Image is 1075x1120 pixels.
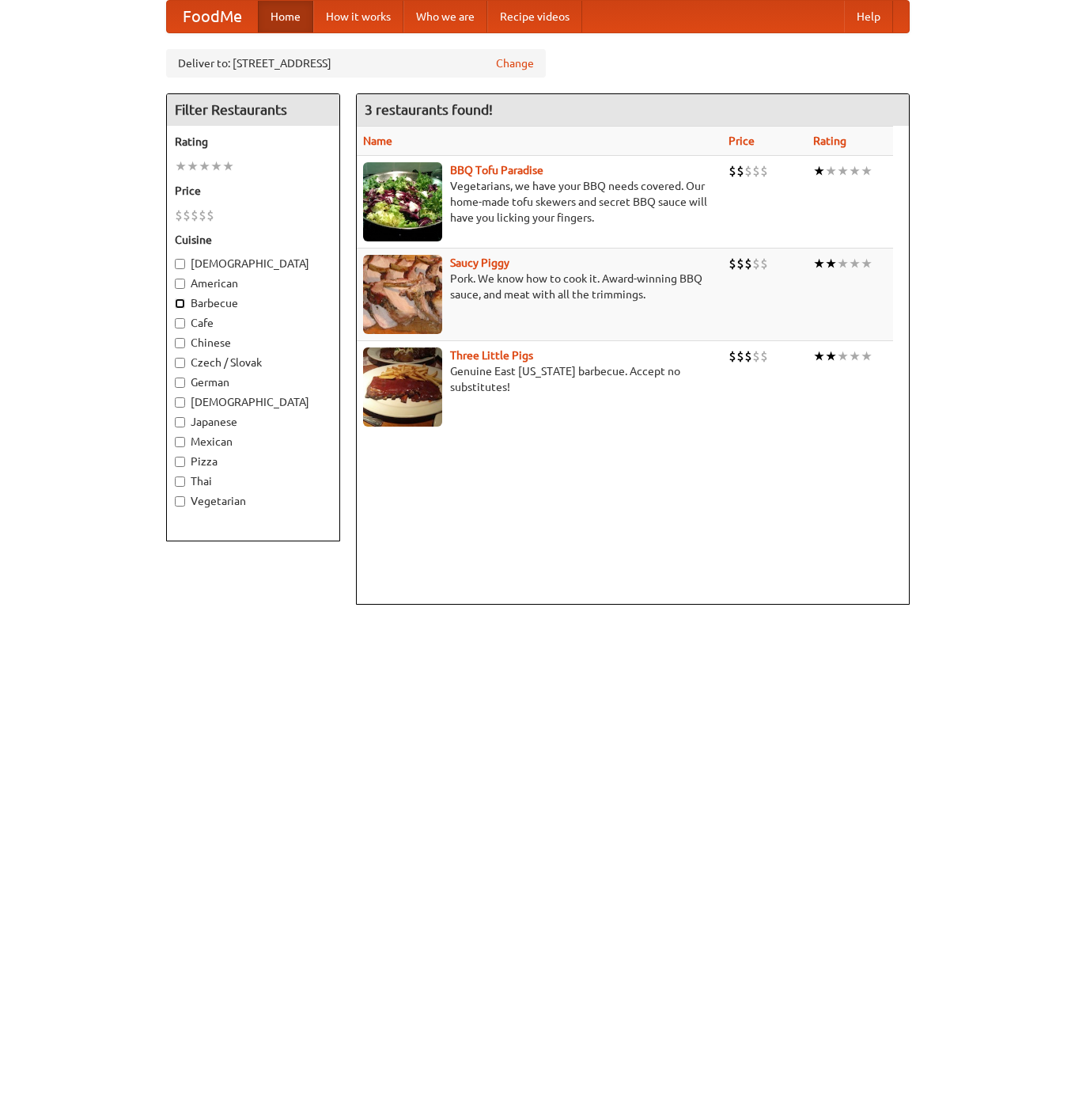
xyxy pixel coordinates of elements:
li: $ [744,347,752,365]
li: ★ [825,255,837,272]
li: ★ [175,158,187,175]
label: Barbecue [175,295,331,311]
input: Mexican [175,437,185,447]
li: ★ [837,255,849,272]
li: $ [760,255,768,272]
label: American [175,275,331,291]
li: ★ [861,347,872,365]
p: Vegetarians, we have your BBQ needs covered. Our home-made tofu skewers and secret BBQ sauce will... [363,178,716,226]
li: ★ [849,255,861,272]
input: Japanese [175,417,185,427]
li: $ [752,162,760,180]
a: FoodMe [167,1,258,32]
li: $ [760,347,768,365]
li: $ [199,207,206,224]
li: ★ [813,162,825,180]
input: Czech / Slovak [175,358,185,368]
label: [DEMOGRAPHIC_DATA] [175,394,331,410]
li: $ [752,255,760,272]
img: tofuparadise.jpg [363,162,442,241]
li: ★ [825,162,837,180]
li: $ [206,207,214,224]
li: ★ [187,158,199,175]
label: Thai [175,473,331,489]
label: [DEMOGRAPHIC_DATA] [175,256,331,271]
li: ★ [837,347,849,365]
input: Cafe [175,318,185,328]
input: Pizza [175,457,185,467]
li: ★ [210,158,222,175]
img: saucy.jpg [363,255,442,334]
h4: Filter Restaurants [167,94,339,126]
h5: Cuisine [175,232,331,248]
li: $ [736,347,744,365]
li: ★ [813,347,825,365]
li: ★ [861,255,872,272]
label: Cafe [175,315,331,331]
li: $ [736,162,744,180]
a: Help [844,1,893,32]
a: Recipe videos [487,1,582,32]
li: $ [175,207,183,224]
img: littlepigs.jpg [363,347,442,427]
a: Name [363,135,392,147]
label: German [175,374,331,390]
li: $ [736,255,744,272]
a: Saucy Piggy [450,256,509,269]
a: How it works [313,1,403,32]
input: American [175,279,185,289]
input: [DEMOGRAPHIC_DATA] [175,397,185,408]
li: ★ [861,162,872,180]
a: Change [496,55,534,71]
div: Deliver to: [STREET_ADDRESS] [166,49,546,78]
h5: Price [175,183,331,199]
p: Pork. We know how to cook it. Award-winning BBQ sauce, and meat with all the trimmings. [363,271,716,302]
li: $ [729,162,736,180]
li: $ [729,347,736,365]
li: ★ [837,162,849,180]
li: ★ [849,162,861,180]
input: Thai [175,476,185,487]
input: German [175,378,185,388]
a: Home [258,1,313,32]
input: Barbecue [175,298,185,309]
li: ★ [825,347,837,365]
li: ★ [849,347,861,365]
label: Pizza [175,454,331,469]
li: $ [760,162,768,180]
li: $ [744,162,752,180]
label: Mexican [175,434,331,450]
input: Vegetarian [175,496,185,507]
label: Vegetarian [175,493,331,509]
h5: Rating [175,134,331,150]
ng-pluralize: 3 restaurants found! [365,102,493,117]
label: Japanese [175,414,331,430]
li: $ [744,255,752,272]
a: Price [729,135,755,147]
a: Rating [813,135,846,147]
a: Who we are [403,1,487,32]
input: [DEMOGRAPHIC_DATA] [175,259,185,269]
li: $ [191,207,199,224]
li: $ [752,347,760,365]
p: Genuine East [US_STATE] barbecue. Accept no substitutes! [363,363,716,395]
li: ★ [199,158,210,175]
li: $ [183,207,191,224]
li: ★ [813,255,825,272]
input: Chinese [175,338,185,348]
a: BBQ Tofu Paradise [450,164,543,177]
li: ★ [222,158,234,175]
li: $ [729,255,736,272]
label: Czech / Slovak [175,355,331,370]
a: Three Little Pigs [450,349,533,362]
label: Chinese [175,335,331,351]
